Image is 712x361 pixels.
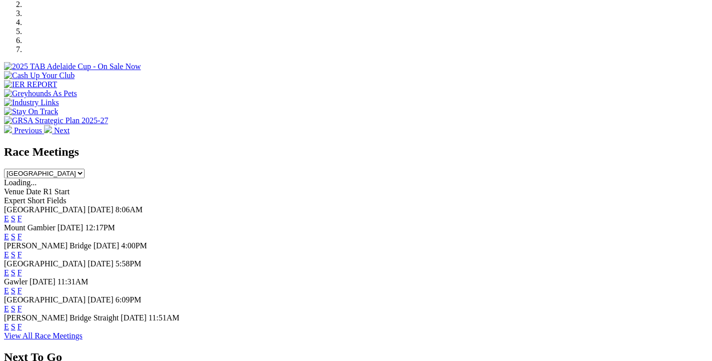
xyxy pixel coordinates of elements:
[18,304,22,313] a: F
[4,80,57,89] img: IER REPORT
[11,322,16,331] a: S
[54,126,70,135] span: Next
[44,126,70,135] a: Next
[88,205,114,214] span: [DATE]
[4,268,9,277] a: E
[4,62,141,71] img: 2025 TAB Adelaide Cup - On Sale Now
[18,214,22,223] a: F
[4,304,9,313] a: E
[4,178,37,187] span: Loading...
[4,145,708,159] h2: Race Meetings
[4,214,9,223] a: E
[4,98,59,107] img: Industry Links
[4,331,83,340] a: View All Race Meetings
[43,187,70,196] span: R1 Start
[4,295,86,304] span: [GEOGRAPHIC_DATA]
[58,277,89,286] span: 11:31AM
[94,241,120,250] span: [DATE]
[4,196,26,205] span: Expert
[121,313,147,322] span: [DATE]
[11,304,16,313] a: S
[28,196,45,205] span: Short
[26,187,41,196] span: Date
[121,241,147,250] span: 4:00PM
[4,116,108,125] img: GRSA Strategic Plan 2025-27
[18,322,22,331] a: F
[58,223,84,232] span: [DATE]
[4,107,58,116] img: Stay On Track
[11,286,16,295] a: S
[4,205,86,214] span: [GEOGRAPHIC_DATA]
[4,313,119,322] span: [PERSON_NAME] Bridge Straight
[14,126,42,135] span: Previous
[4,223,56,232] span: Mount Gambier
[85,223,115,232] span: 12:17PM
[11,268,16,277] a: S
[11,250,16,259] a: S
[18,232,22,241] a: F
[116,259,142,268] span: 5:58PM
[4,71,75,80] img: Cash Up Your Club
[4,322,9,331] a: E
[18,268,22,277] a: F
[11,214,16,223] a: S
[30,277,56,286] span: [DATE]
[4,125,12,133] img: chevron-left-pager-white.svg
[116,295,142,304] span: 6:09PM
[4,126,44,135] a: Previous
[11,232,16,241] a: S
[149,313,180,322] span: 11:51AM
[4,241,92,250] span: [PERSON_NAME] Bridge
[4,187,24,196] span: Venue
[44,125,52,133] img: chevron-right-pager-white.svg
[4,250,9,259] a: E
[88,295,114,304] span: [DATE]
[4,286,9,295] a: E
[4,259,86,268] span: [GEOGRAPHIC_DATA]
[47,196,66,205] span: Fields
[18,286,22,295] a: F
[4,89,77,98] img: Greyhounds As Pets
[88,259,114,268] span: [DATE]
[4,277,28,286] span: Gawler
[18,250,22,259] a: F
[116,205,143,214] span: 8:06AM
[4,232,9,241] a: E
